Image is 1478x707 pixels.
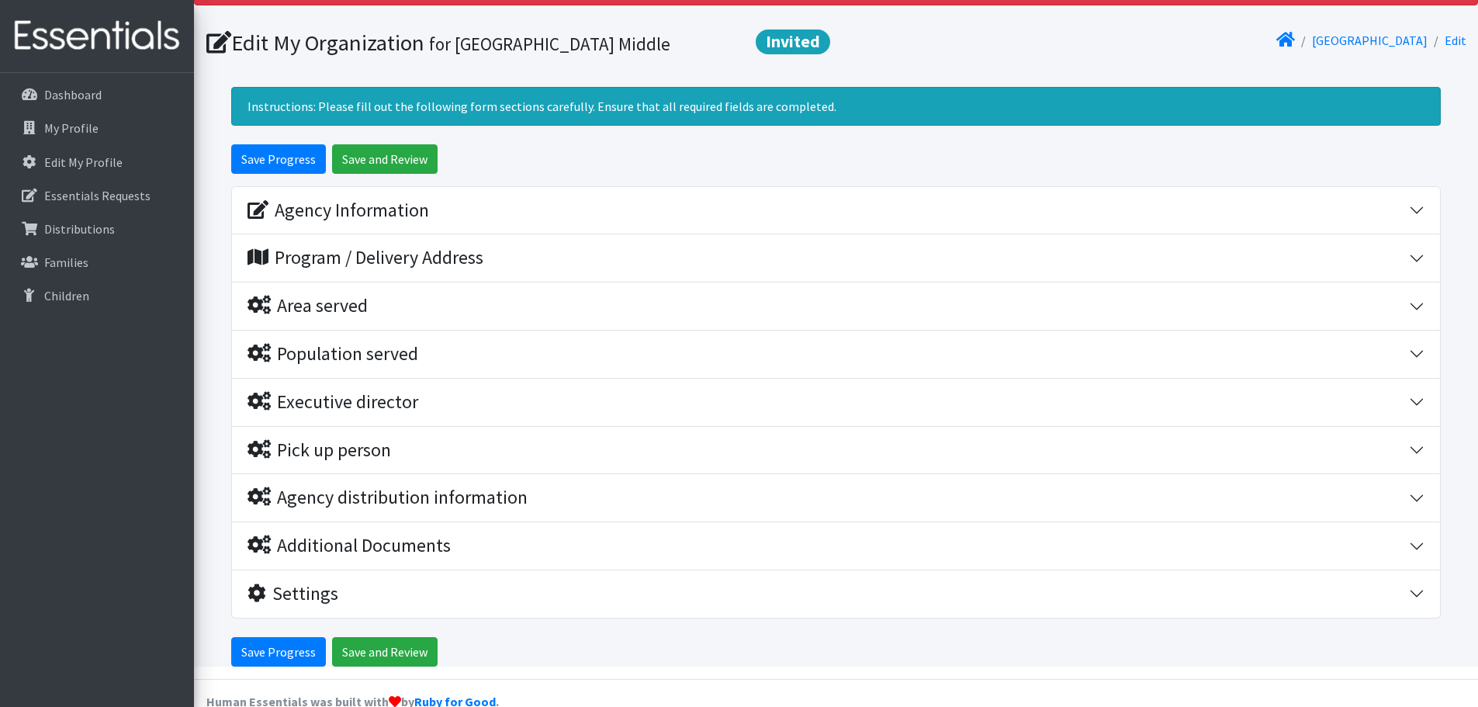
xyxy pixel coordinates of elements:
[44,255,88,270] p: Families
[6,147,188,178] a: Edit My Profile
[247,247,483,269] div: Program / Delivery Address
[6,79,188,110] a: Dashboard
[247,487,528,509] div: Agency distribution information
[247,535,451,557] div: Additional Documents
[44,154,123,170] p: Edit My Profile
[44,87,102,102] p: Dashboard
[231,637,326,667] input: Save Progress
[44,221,115,237] p: Distributions
[332,637,438,667] input: Save and Review
[1445,33,1466,48] a: Edit
[231,87,1441,126] div: Instructions: Please fill out the following form sections carefully. Ensure that all required fie...
[232,331,1440,378] button: Population served
[247,391,418,414] div: Executive director
[44,188,151,203] p: Essentials Requests
[44,288,89,303] p: Children
[1312,33,1428,48] a: [GEOGRAPHIC_DATA]
[232,474,1440,522] button: Agency distribution information
[6,180,188,211] a: Essentials Requests
[232,427,1440,474] button: Pick up person
[206,29,831,57] h1: Edit My Organization
[232,187,1440,234] button: Agency Information
[232,234,1440,282] button: Program / Delivery Address
[44,120,99,136] p: My Profile
[332,144,438,174] input: Save and Review
[6,10,188,62] img: HumanEssentials
[232,379,1440,426] button: Executive director
[6,247,188,278] a: Families
[247,583,338,605] div: Settings
[247,439,391,462] div: Pick up person
[247,343,418,366] div: Population served
[232,522,1440,570] button: Additional Documents
[756,29,830,54] span: Invited
[6,113,188,144] a: My Profile
[247,295,368,317] div: Area served
[429,33,670,55] small: for [GEOGRAPHIC_DATA] Middle
[6,213,188,244] a: Distributions
[232,570,1440,618] button: Settings
[232,282,1440,330] button: Area served
[6,280,188,311] a: Children
[231,144,326,174] input: Save Progress
[247,199,429,222] div: Agency Information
